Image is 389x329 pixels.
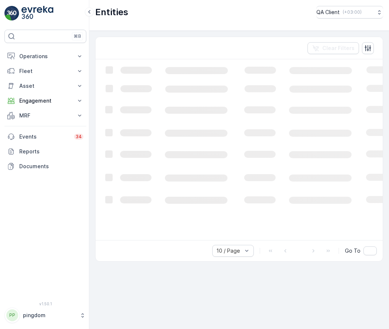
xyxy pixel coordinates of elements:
button: QA Client(+03:00) [316,6,383,19]
a: Documents [4,159,86,174]
button: Clear Filters [307,42,359,54]
button: Fleet [4,64,86,79]
button: Asset [4,79,86,93]
p: ⌘B [74,33,81,39]
p: pingdom [23,312,76,319]
p: Operations [19,53,72,60]
button: Operations [4,49,86,64]
p: Events [19,133,70,140]
p: Asset [19,82,72,90]
img: logo [4,6,19,21]
p: Reports [19,148,83,155]
p: QA Client [316,9,340,16]
a: Events34 [4,129,86,144]
a: Reports [4,144,86,159]
img: logo_light-DOdMpM7g.png [21,6,53,21]
span: Go To [345,247,360,255]
p: Clear Filters [322,44,355,52]
p: Engagement [19,97,72,104]
p: Entities [95,6,128,18]
p: MRF [19,112,72,119]
div: PP [6,309,18,321]
p: Fleet [19,67,72,75]
p: 34 [76,134,82,140]
p: ( +03:00 ) [343,9,362,15]
button: Engagement [4,93,86,108]
button: MRF [4,108,86,123]
p: Documents [19,163,83,170]
button: PPpingdom [4,308,86,323]
span: v 1.50.1 [4,302,86,306]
